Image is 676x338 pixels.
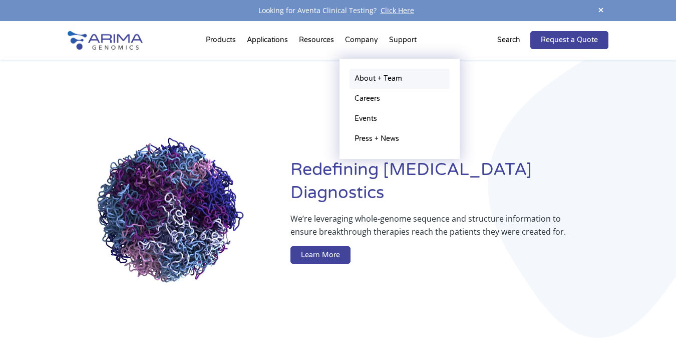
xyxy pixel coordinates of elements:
[377,6,418,15] a: Click Here
[68,31,143,50] img: Arima-Genomics-logo
[497,34,520,47] p: Search
[350,129,450,149] a: Press + News
[350,89,450,109] a: Careers
[530,31,608,49] a: Request a Quote
[626,290,676,338] iframe: Chat Widget
[290,246,351,264] a: Learn More
[350,109,450,129] a: Events
[290,212,568,246] p: We’re leveraging whole-genome sequence and structure information to ensure breakthrough therapies...
[68,4,608,17] div: Looking for Aventa Clinical Testing?
[290,158,608,212] h1: Redefining [MEDICAL_DATA] Diagnostics
[350,69,450,89] a: About + Team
